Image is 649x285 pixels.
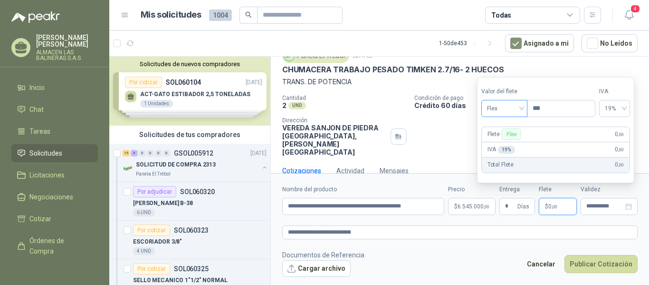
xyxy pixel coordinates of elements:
span: Órdenes de Compra [29,236,89,256]
label: Flete [539,185,577,194]
a: Inicio [11,79,98,97]
button: Publicar Cotización [564,255,638,273]
p: $ 0,00 [539,198,577,215]
div: 1 - 50 de 453 [439,36,497,51]
p: TRANS. DE POTENCIA [282,77,638,87]
button: No Leídos [582,34,638,52]
div: Actividad [336,166,364,176]
p: SELLO MECANICO 1"1/2" NORMAL [133,276,228,285]
span: 19% [605,101,624,116]
a: Tareas [11,122,98,140]
span: Chat [29,104,44,115]
p: VEREDA SANJON DE PIEDRA [GEOGRAPHIC_DATA] , [PERSON_NAME][GEOGRAPHIC_DATA] [282,124,387,156]
div: 19 % [498,146,515,154]
span: ,00 [618,162,624,167]
p: [PERSON_NAME] [PERSON_NAME] [36,34,98,48]
label: IVA [599,87,630,96]
div: 5 [131,150,138,157]
p: Condición de pago [414,95,645,101]
label: Valor del flete [481,87,527,96]
p: 2 [282,101,286,109]
p: SOL060320 [180,188,215,195]
button: Asignado a mi [505,34,574,52]
p: CHUMACERA TRABAJO PESADO TIMKEN 2.7/16- 2 HUECOS [282,65,504,75]
p: Total Flete [487,160,514,169]
p: Dirección [282,117,387,124]
a: 15 5 0 0 0 0 GSOL005912[DATE] Company LogoSOLICITUD DE COMPRA 2313Panela El Trébol [123,147,268,178]
p: SOL060325 [174,265,209,272]
span: 0 [548,204,557,209]
span: 6.545.000 [458,204,489,209]
a: Cotizar [11,210,98,228]
p: SOL060323 [174,227,209,234]
a: Por cotizarSOL060323ESCORIADOR 3/8"4 UND [109,221,270,259]
span: ,00 [618,132,624,137]
span: Inicio [29,82,45,93]
a: Por adjudicarSOL060320[PERSON_NAME] B-386 UND [109,182,270,221]
span: 0 [615,130,623,139]
h1: Mis solicitudes [141,8,201,22]
label: Nombre del producto [282,185,444,194]
div: 4 UND [133,247,155,255]
span: Negociaciones [29,192,73,202]
img: Company Logo [123,163,134,174]
div: Solicitudes de tus compradores [109,126,270,144]
div: Por cotizar [133,225,170,236]
span: ,00 [618,147,624,152]
div: 0 [139,150,146,157]
label: Precio [448,185,496,194]
span: search [245,11,252,18]
a: Chat [11,100,98,118]
div: Por cotizar [133,263,170,275]
div: 0 [147,150,154,157]
div: Por adjudicar [133,186,176,197]
p: $6.545.000,00 [448,198,496,215]
p: Cantidad [282,95,407,101]
div: Flex [502,128,520,140]
label: Entrega [499,185,535,194]
span: 0 [615,160,623,169]
span: Flex [487,101,522,116]
p: ESCORIADOR 3/8" [133,237,182,246]
label: Validez [581,185,638,194]
a: Órdenes de Compra [11,232,98,260]
p: IVA [487,145,515,154]
span: ,00 [484,204,489,209]
p: SOLICITUD DE COMPRA 2313 [136,160,216,169]
div: Mensajes [380,166,409,176]
div: UND [288,102,306,109]
img: Logo peakr [11,11,60,23]
div: 0 [163,150,170,157]
p: Flete [487,128,523,140]
p: ALMACEN LAS BALINERAS S.A.S [36,49,98,61]
button: 4 [620,7,638,24]
p: [DATE] [250,149,267,158]
p: Documentos de Referencia [282,250,364,260]
div: 0 [155,150,162,157]
button: Cancelar [522,255,561,273]
span: Cotizar [29,214,51,224]
div: 6 UND [133,209,155,216]
button: Cargar archivo [282,260,351,277]
span: 1004 [209,10,232,21]
p: Crédito 60 días [414,101,645,109]
span: Solicitudes [29,148,62,158]
a: Licitaciones [11,166,98,184]
span: Licitaciones [29,170,65,180]
span: 4 [630,4,640,13]
p: Panela El Trébol [136,170,171,178]
span: Días [517,198,529,215]
a: Solicitudes [11,144,98,162]
span: Tareas [29,126,50,137]
div: 15 [123,150,130,157]
a: Negociaciones [11,188,98,206]
span: 0 [615,145,623,154]
p: GSOL005912 [174,150,213,157]
span: $ [545,204,548,209]
button: Solicitudes de nuevos compradores [113,60,267,68]
div: Todas [491,10,511,20]
p: [PERSON_NAME] B-38 [133,199,193,208]
div: Solicitudes de nuevos compradoresPor cotizarSOL060104[DATE] ACT-GATO ESTIBADOR 2,5 TONELADAS1 Uni... [109,57,270,126]
span: ,00 [552,204,557,209]
div: Cotizaciones [282,166,321,176]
